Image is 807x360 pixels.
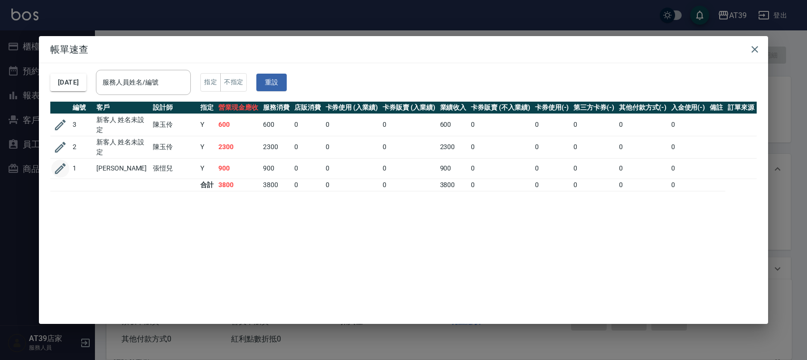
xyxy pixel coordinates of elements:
td: 0 [533,136,572,158]
th: 編號 [70,102,94,114]
td: 3800 [438,179,469,191]
td: 900 [216,158,261,179]
td: 張愷兒 [150,158,198,179]
th: 訂單來源 [725,102,757,114]
td: 3800 [216,179,261,191]
td: 0 [323,158,381,179]
td: 0 [380,179,438,191]
td: 0 [669,179,708,191]
button: 不指定 [220,73,247,92]
td: 0 [323,114,381,136]
td: 0 [669,158,708,179]
td: 0 [292,136,323,158]
td: 0 [380,136,438,158]
td: 600 [216,114,261,136]
td: 600 [438,114,469,136]
td: 0 [292,158,323,179]
td: 3800 [261,179,292,191]
th: 備註 [707,102,725,114]
th: 營業現金應收 [216,102,261,114]
th: 設計師 [150,102,198,114]
th: 指定 [198,102,216,114]
td: 新客人 姓名未設定 [94,136,150,158]
td: 0 [617,136,669,158]
td: 2300 [261,136,292,158]
td: 陳玉伶 [150,114,198,136]
td: 900 [438,158,469,179]
td: 1 [70,158,94,179]
button: 指定 [200,73,221,92]
td: 900 [261,158,292,179]
td: 0 [533,114,572,136]
th: 其他付款方式(-) [617,102,669,114]
td: 0 [469,114,532,136]
td: 0 [469,136,532,158]
th: 第三方卡券(-) [571,102,617,114]
th: 卡券使用 (入業績) [323,102,381,114]
td: 0 [571,114,617,136]
td: 0 [571,136,617,158]
td: 0 [469,158,532,179]
td: Y [198,114,216,136]
button: 重設 [256,74,287,91]
td: 0 [380,158,438,179]
td: 0 [533,179,572,191]
th: 卡券使用(-) [533,102,572,114]
th: 客戶 [94,102,150,114]
td: Y [198,158,216,179]
th: 服務消費 [261,102,292,114]
th: 卡券販賣 (入業績) [380,102,438,114]
td: 0 [617,179,669,191]
td: 600 [261,114,292,136]
h2: 帳單速查 [39,36,768,63]
td: 0 [571,179,617,191]
td: Y [198,136,216,158]
td: [PERSON_NAME] [94,158,150,179]
th: 入金使用(-) [669,102,708,114]
td: 3 [70,114,94,136]
th: 店販消費 [292,102,323,114]
td: 0 [292,179,323,191]
td: 0 [380,114,438,136]
td: 2300 [216,136,261,158]
th: 業績收入 [438,102,469,114]
td: 新客人 姓名未設定 [94,114,150,136]
td: 0 [669,136,708,158]
td: 0 [617,114,669,136]
td: 0 [469,179,532,191]
td: 0 [323,179,381,191]
td: 陳玉伶 [150,136,198,158]
td: 0 [669,114,708,136]
td: 0 [533,158,572,179]
td: 2 [70,136,94,158]
td: 2300 [438,136,469,158]
td: 0 [292,114,323,136]
td: 合計 [198,179,216,191]
td: 0 [571,158,617,179]
td: 0 [323,136,381,158]
td: 0 [617,158,669,179]
th: 卡券販賣 (不入業績) [469,102,532,114]
button: [DATE] [50,74,86,91]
